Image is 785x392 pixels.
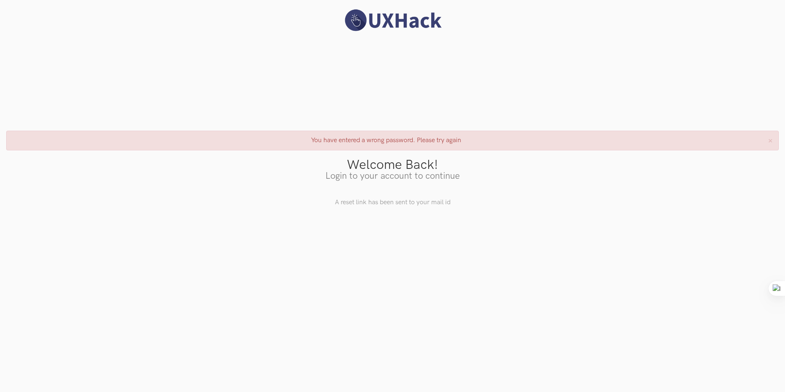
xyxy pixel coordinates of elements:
[768,136,773,145] button: ×
[6,172,779,181] h3: Login to your account to continue
[6,195,779,210] div: A reset link has been sent to your mail id
[6,159,779,172] h3: Welcome Back!
[341,8,444,32] img: UXHack logo
[311,136,461,144] span: You have entered a wrong password. Please try again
